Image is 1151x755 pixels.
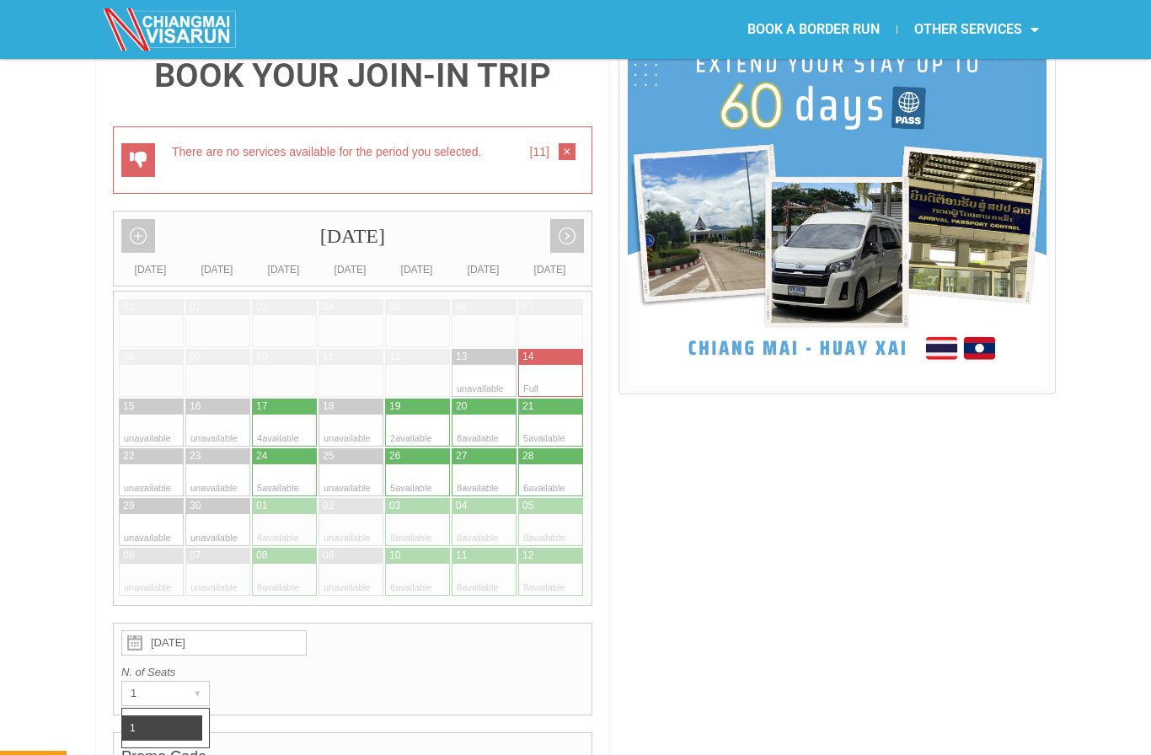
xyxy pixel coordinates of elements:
[123,300,134,314] div: 01
[256,499,267,513] div: 01
[256,549,267,563] div: 08
[517,261,583,278] div: [DATE]
[122,682,177,705] div: 1
[323,499,334,513] div: 02
[113,59,592,93] h4: BOOK YOUR JOIN-IN TRIP
[190,399,201,414] div: 16
[256,300,267,314] div: 03
[123,549,134,563] div: 06
[456,449,467,463] div: 27
[522,399,533,414] div: 21
[256,399,267,414] div: 17
[256,350,267,364] div: 10
[184,261,250,278] div: [DATE]
[323,399,334,414] div: 18
[522,449,533,463] div: 28
[456,399,467,414] div: 20
[323,300,334,314] div: 04
[250,261,317,278] div: [DATE]
[383,261,450,278] div: [DATE]
[172,143,517,160] div: There are no services available for the period you selected.
[190,549,201,563] div: 07
[123,449,134,463] div: 22
[522,300,533,314] div: 07
[256,449,267,463] div: 24
[190,350,201,364] div: 09
[190,449,201,463] div: 23
[389,300,400,314] div: 05
[456,300,467,314] div: 06
[522,499,533,513] div: 05
[389,549,400,563] div: 10
[323,449,334,463] div: 25
[389,399,400,414] div: 19
[731,10,897,49] a: BOOK A BORDER RUN
[114,212,592,261] div: [DATE]
[456,549,467,563] div: 11
[323,350,334,364] div: 11
[190,300,201,314] div: 02
[522,350,533,364] div: 14
[389,499,400,513] div: 03
[123,399,134,414] div: 15
[450,261,517,278] div: [DATE]
[123,350,134,364] div: 08
[323,549,334,563] div: 09
[185,682,209,705] div: ▾
[575,10,1056,49] nav: Menu
[389,350,400,364] div: 12
[389,449,400,463] div: 26
[121,664,584,681] label: N. of Seats
[456,350,467,364] div: 13
[456,499,467,513] div: 04
[529,143,550,160] div: [11]
[897,10,1056,49] a: OTHER SERVICES
[317,261,383,278] div: [DATE]
[122,715,202,741] li: 1
[123,499,134,513] div: 29
[522,549,533,563] div: 12
[190,499,201,513] div: 30
[117,261,184,278] div: [DATE]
